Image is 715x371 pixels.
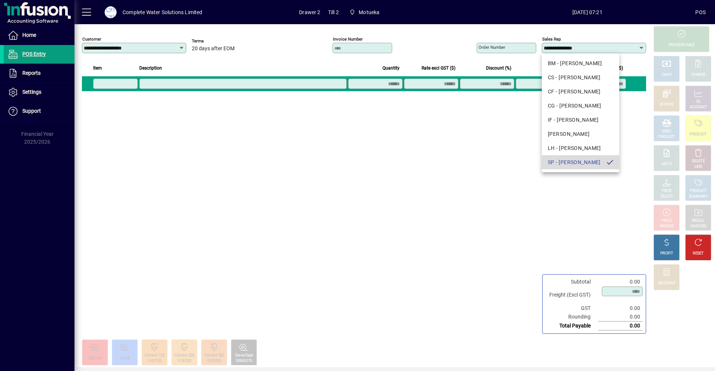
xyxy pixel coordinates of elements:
div: PRODUCT [658,134,675,140]
div: RESET [693,251,704,256]
div: CASH [662,72,671,78]
div: PROFIT [660,251,673,256]
div: DISCOUNT [658,281,676,286]
div: PRODUCT [690,132,706,137]
div: SELECT [660,194,673,199]
div: PRICE [662,188,672,194]
div: GL [696,99,701,105]
span: Discount (%) [486,64,511,72]
div: CEELON [88,356,102,361]
div: SUMMARY [689,194,708,199]
span: Support [22,108,41,114]
div: MISC [662,129,671,134]
div: 9100250 [177,358,191,364]
td: Subtotal [546,278,598,286]
span: Home [22,32,36,38]
div: Cement 125 [144,353,164,358]
td: 0.00 [598,313,643,322]
div: INVOICES [690,224,706,229]
div: DensoTape [235,353,253,358]
div: Cel18 [120,356,130,361]
a: Settings [4,83,74,102]
span: [DATE] 07:21 [479,6,695,18]
div: DELETE [692,159,705,164]
mat-label: Invoice number [333,36,363,42]
div: PRODUCT [690,188,706,194]
div: RECALL [692,218,705,224]
td: 0.00 [598,322,643,330]
span: Item [93,64,102,72]
div: INVOICE [660,224,673,229]
td: 0.00 [598,278,643,286]
span: Settings [22,89,41,95]
span: POS Entry [22,51,46,57]
div: ACCOUNT [690,105,707,110]
div: CHARGE [691,72,706,78]
mat-label: Sales rep [542,36,561,42]
mat-label: Order number [479,45,505,50]
span: Description [139,64,162,72]
span: Drawer 2 [299,6,320,18]
a: Support [4,102,74,121]
div: LINE [695,164,702,170]
a: Home [4,26,74,45]
button: Profile [99,6,123,19]
div: Complete Water Solutions Limited [123,6,203,18]
span: Motueka [359,6,379,18]
span: Quantity [382,64,400,72]
span: GST ($) [552,64,567,72]
span: 20 days after EOM [192,46,235,52]
div: 9100125 [147,358,161,364]
td: Rounding [546,313,598,322]
td: Total Payable [546,322,598,330]
span: Extend excl GST ($) [584,64,623,72]
span: Reports [22,70,41,76]
div: 9100500 [207,358,221,364]
div: DENSO75 [236,358,252,364]
div: NOTE [662,161,671,167]
span: Terms [192,39,236,44]
td: 0.00 [598,304,643,313]
div: EFTPOS [660,102,674,108]
div: PROCESS SALE [668,42,695,48]
a: Reports [4,64,74,83]
div: Cement 500 [204,353,224,358]
span: Till 2 [328,6,339,18]
td: Freight (Excl GST) [546,286,598,304]
mat-label: Customer [82,36,101,42]
span: Motueka [346,6,383,19]
span: Rate excl GST ($) [422,64,455,72]
td: GST [546,304,598,313]
div: HOLD [662,218,671,224]
div: Cement 250 [174,353,194,358]
div: POS [695,6,706,18]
